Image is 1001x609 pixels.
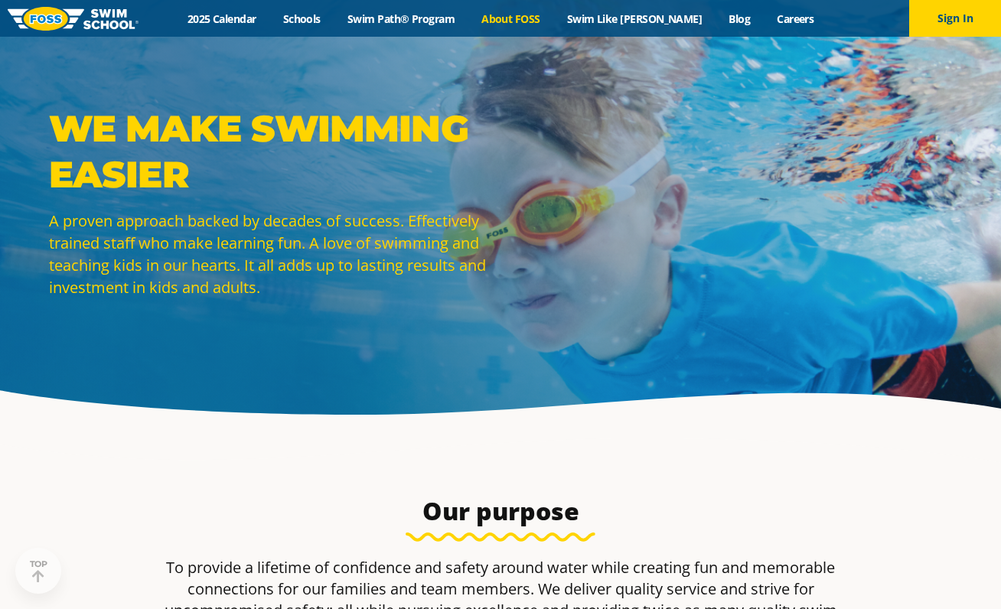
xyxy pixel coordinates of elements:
[49,210,493,298] p: A proven approach backed by decades of success. Effectively trained staff who make learning fun. ...
[139,496,862,526] h3: Our purpose
[174,11,269,26] a: 2025 Calendar
[716,11,764,26] a: Blog
[468,11,554,26] a: About FOSS
[334,11,468,26] a: Swim Path® Program
[30,559,47,583] div: TOP
[8,7,139,31] img: FOSS Swim School Logo
[49,106,493,197] p: WE MAKE SWIMMING EASIER
[553,11,716,26] a: Swim Like [PERSON_NAME]
[269,11,334,26] a: Schools
[764,11,827,26] a: Careers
